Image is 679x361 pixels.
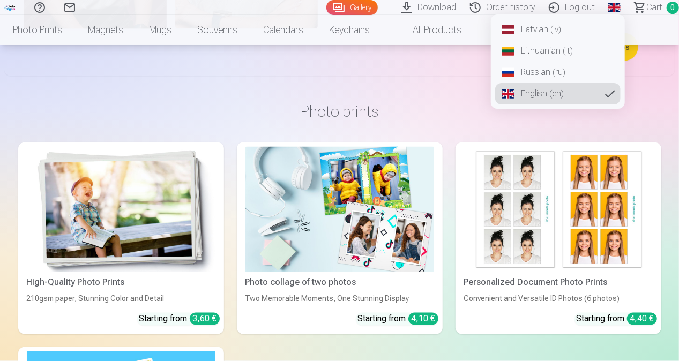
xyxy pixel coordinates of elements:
[456,142,661,335] a: Personalized Document Photo PrintsPersonalized Document Photo PrintsConvenient and Versatile ID P...
[241,276,438,289] div: Photo collage of two photos
[27,147,215,273] img: High-Quality Photo Prints
[667,2,679,14] span: 0
[495,40,621,62] a: Lithuanian (lt)
[495,62,621,83] a: Russian (ru)
[136,15,184,45] a: Mugs
[18,142,224,335] a: High-Quality Photo PrintsHigh-Quality Photo Prints210gsm paper, Stunning Color and DetailStarting...
[23,276,220,289] div: High-Quality Photo Prints
[491,14,625,109] nav: Global
[27,102,653,121] h3: Photo prints
[245,147,434,273] img: Photo collage of two photos
[646,1,662,14] span: Сart
[241,294,438,304] div: Two Memorable Moments, One Stunning Display
[190,313,220,325] div: 3,60 €
[460,276,657,289] div: Personalized Document Photo Prints
[495,19,621,40] a: Latvian (lv)
[464,147,653,273] img: Personalized Document Photo Prints
[184,15,250,45] a: Souvenirs
[358,313,438,326] div: Starting from
[4,4,16,11] img: /fa1
[627,313,657,325] div: 4,40 €
[237,142,443,335] a: Photo collage of two photosPhoto collage of two photosTwo Memorable Moments, One Stunning Display...
[139,313,220,326] div: Starting from
[383,15,474,45] a: All products
[250,15,316,45] a: Calendars
[495,83,621,104] a: English (en)
[75,15,136,45] a: Magnets
[460,294,657,304] div: Convenient and Versatile ID Photos (6 photos)
[408,313,438,325] div: 4,10 €
[316,15,383,45] a: Keychains
[577,313,657,326] div: Starting from
[23,294,220,304] div: 210gsm paper, Stunning Color and Detail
